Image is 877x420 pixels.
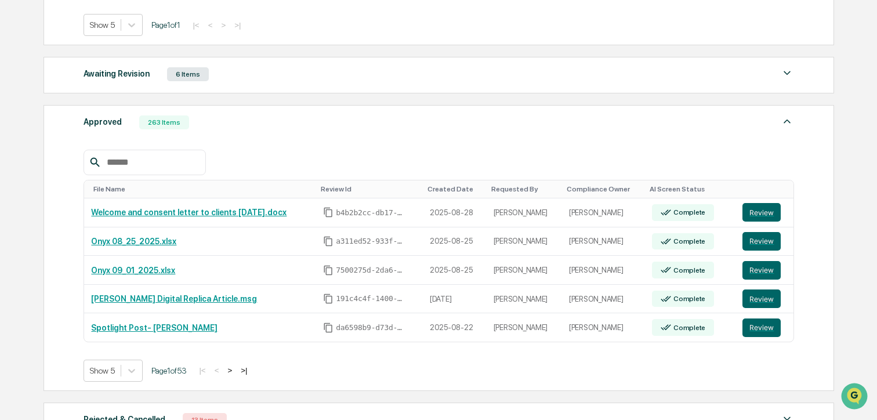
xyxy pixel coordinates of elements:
button: Review [742,203,781,222]
span: Data Lookup [23,168,73,180]
div: Toggle SortBy [321,185,418,193]
div: Complete [671,237,705,245]
a: 🗄️Attestations [79,142,148,162]
td: 2025-08-25 [423,256,487,285]
div: Complete [671,208,705,216]
a: Welcome and consent letter to clients [DATE].docx [91,208,287,217]
button: > [224,365,235,375]
div: Complete [671,266,705,274]
td: [DATE] [423,285,487,314]
div: Toggle SortBy [650,185,731,193]
button: < [205,20,216,30]
button: < [211,365,223,375]
span: Preclearance [23,146,75,158]
div: Toggle SortBy [745,185,789,193]
span: Copy Id [323,236,334,247]
div: 6 Items [167,67,209,81]
a: Onyx 09_01_2025.xlsx [91,266,175,275]
button: Review [742,261,781,280]
td: [PERSON_NAME] [562,285,645,314]
td: [PERSON_NAME] [487,313,562,342]
span: Copy Id [323,294,334,304]
a: Review [742,289,787,308]
td: 2025-08-25 [423,227,487,256]
div: Start new chat [39,89,190,100]
span: Copy Id [323,265,334,276]
img: caret [780,114,794,128]
span: a311ed52-933f-4014-95a7-6ffb178ae655 [336,237,405,246]
input: Clear [30,53,191,65]
td: [PERSON_NAME] [562,198,645,227]
div: 🗄️ [84,147,93,157]
div: Awaiting Revision [84,66,150,81]
td: [PERSON_NAME] [487,227,562,256]
button: Review [742,318,781,337]
a: Review [742,318,787,337]
img: caret [780,66,794,80]
button: |< [195,365,209,375]
td: [PERSON_NAME] [562,313,645,342]
div: Toggle SortBy [491,185,557,193]
span: Page 1 of 53 [151,366,187,375]
div: Toggle SortBy [427,185,482,193]
button: Review [742,289,781,308]
button: >| [237,365,251,375]
a: Review [742,203,787,222]
a: Onyx 08_25_2025.xlsx [91,237,176,246]
button: |< [189,20,202,30]
a: Powered byPylon [82,196,140,205]
a: [PERSON_NAME] Digital Replica Article.msg [91,294,257,303]
span: Page 1 of 1 [151,20,180,30]
div: 🖐️ [12,147,21,157]
span: Copy Id [323,323,334,333]
p: How can we help? [12,24,211,43]
a: Review [742,232,787,251]
td: 2025-08-28 [423,198,487,227]
span: 7500275d-2da6-42c7-9536-1b1e1d187c0e [336,266,405,275]
span: Copy Id [323,207,334,218]
td: 2025-08-22 [423,313,487,342]
iframe: Open customer support [840,382,871,413]
span: Pylon [115,197,140,205]
div: Toggle SortBy [93,185,311,193]
a: Spotlight Post- [PERSON_NAME] [91,323,218,332]
a: 🖐️Preclearance [7,142,79,162]
td: [PERSON_NAME] [487,198,562,227]
a: 🔎Data Lookup [7,164,78,184]
button: > [218,20,229,30]
span: 191c4c4f-1400-4896-a49e-a814b51a2a4b [336,294,405,303]
div: Complete [671,324,705,332]
td: [PERSON_NAME] [487,256,562,285]
td: [PERSON_NAME] [562,227,645,256]
div: Approved [84,114,122,129]
div: 🔎 [12,169,21,179]
a: Review [742,261,787,280]
span: b4b2b2cc-db17-4080-ba7c-da0cdc90a9ea [336,208,405,218]
img: 1746055101610-c473b297-6a78-478c-a979-82029cc54cd1 [12,89,32,110]
button: Start new chat [197,92,211,106]
div: Complete [671,295,705,303]
button: Review [742,232,781,251]
div: Toggle SortBy [567,185,640,193]
td: [PERSON_NAME] [487,285,562,314]
span: Attestations [96,146,144,158]
div: 263 Items [139,115,189,129]
div: We're available if you need us! [39,100,147,110]
button: >| [231,20,244,30]
span: da6598b9-d73d-437e-ac87-436158097ba6 [336,323,405,332]
td: [PERSON_NAME] [562,256,645,285]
